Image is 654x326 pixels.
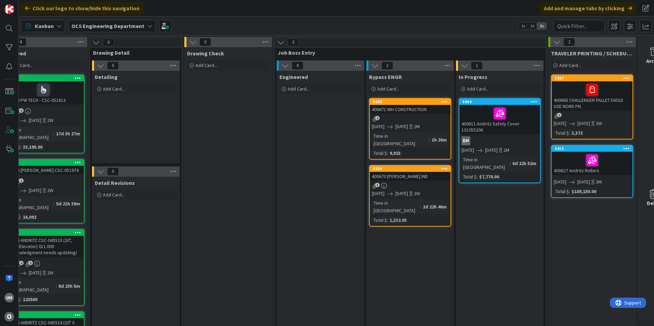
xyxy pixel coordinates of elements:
[372,190,384,197] span: [DATE]
[103,86,125,92] span: Add Card...
[29,269,41,276] span: [DATE]
[414,190,420,197] div: 2W
[528,23,537,29] span: 2x
[21,296,39,303] div: 123500
[577,120,590,127] span: [DATE]
[570,129,584,137] div: 3,372
[372,199,420,214] div: Time in [GEOGRAPHIC_DATA]
[387,216,388,224] span: :
[387,149,388,157] span: :
[278,49,537,56] span: Job Boss Entry
[279,73,308,80] span: Engineered
[56,282,57,290] span: :
[4,312,14,322] div: O
[19,261,24,265] span: 2
[552,146,632,152] div: 5915
[103,38,114,46] span: 0
[370,172,450,181] div: 400670 [PERSON_NAME] IND
[569,129,570,137] span: :
[478,173,501,180] div: $7,770.00
[3,75,84,105] div: 5865400550 PW TECH - CSC-051813
[476,173,478,180] span: :
[503,147,509,154] div: 2M
[577,178,590,186] span: [DATE]
[29,187,41,194] span: [DATE]
[19,108,24,113] span: 5
[47,269,53,276] div: 2W
[510,160,511,167] span: :
[459,73,487,80] span: In Progress
[57,282,82,290] div: 8d 23h 5m
[4,4,14,14] img: Visit kanbanzone.com
[373,166,450,171] div: 5939
[54,130,82,137] div: 17d 3h 27m
[414,123,420,130] div: 2M
[375,116,380,120] span: 2
[372,149,387,157] div: Total $
[5,126,53,141] div: Time in [GEOGRAPHIC_DATA]
[19,178,24,183] span: 1
[519,23,528,29] span: 1x
[21,213,38,221] div: 16,092
[15,38,26,46] span: 4
[555,76,632,81] div: 5937
[5,196,53,211] div: Time in [GEOGRAPHIC_DATA]
[3,230,84,236] div: 5494
[459,99,540,134] div: 5904400611 Andritz Safety Cover 131055206
[287,38,299,46] span: 3
[462,99,540,104] div: 5904
[552,75,632,111] div: 5937400665 CHALLENGER PALLET E601D USE NORD PN
[570,188,598,195] div: $189,150.00
[14,1,31,9] span: Support
[461,147,474,154] span: [DATE]
[461,156,510,171] div: Time in [GEOGRAPHIC_DATA]
[20,143,21,151] span: :
[569,188,570,195] span: :
[3,236,84,257] div: 400036 ANDRITZ CSC-045523 (20", Feeds Elevator) 011.000 (Acknowledgment needs updating)
[421,203,448,210] div: 2d 22h 46m
[195,62,217,68] span: Add Card...
[6,230,84,235] div: 5494
[511,160,538,167] div: 6d 22h 52m
[199,38,211,46] span: 0
[372,216,387,224] div: Total $
[107,167,119,176] span: 0
[288,86,310,92] span: Add Card...
[554,188,569,195] div: Total $
[420,203,421,210] span: :
[107,62,119,70] span: 0
[5,279,56,294] div: Time in [GEOGRAPHIC_DATA]
[395,123,408,130] span: [DATE]
[372,132,429,147] div: Time in [GEOGRAPHIC_DATA]
[3,160,84,175] div: 5839400516 [PERSON_NAME] CSC-051974
[370,166,450,181] div: 5939400670 [PERSON_NAME] IND
[459,136,540,145] div: DH
[6,160,84,165] div: 5839
[35,22,54,30] span: Kanban
[461,173,476,180] div: Total $
[53,200,54,207] span: :
[6,313,84,317] div: 5495
[29,117,41,124] span: [DATE]
[554,120,566,127] span: [DATE]
[370,105,450,114] div: 400671 WH CONSTRUCTION
[395,190,408,197] span: [DATE]
[557,113,562,117] span: 1
[375,183,380,187] span: 3
[377,86,399,92] span: Add Card...
[103,192,125,198] span: Add Card...
[373,99,450,104] div: 5940
[430,136,448,144] div: 1h 26m
[551,50,633,57] span: TRAVELER PRINTING / SCHEDULING
[3,312,84,318] div: 5495
[467,86,489,92] span: Add Card...
[6,76,84,81] div: 5865
[3,230,84,257] div: 5494400036 ANDRITZ CSC-045523 (20", Feeds Elevator) 011.000 (Acknowledgment needs updating)
[370,166,450,172] div: 5939
[596,178,602,186] div: 3M
[552,146,632,175] div: 5915400627 Andritz Rollers
[11,62,32,68] span: Add Card...
[47,187,53,194] div: 2W
[540,2,636,14] div: Add and manage tabs by clicking
[369,73,402,80] span: Bypass ENGR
